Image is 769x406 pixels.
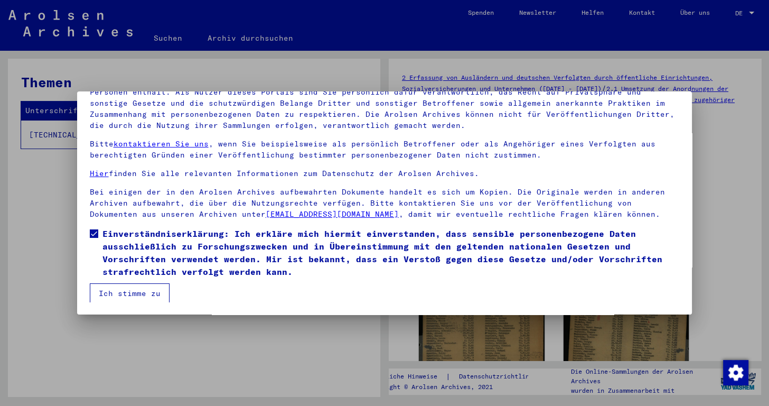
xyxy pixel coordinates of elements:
[102,228,662,277] font: Einverständniserklärung: Ich erkläre mich hiermit einverstanden, dass sensible personenbezogene D...
[90,139,655,160] font: , wenn Sie beispielsweise als persönlich Betroffener oder als Angehöriger eines Verfolgten aus be...
[266,209,399,219] a: [EMAIL_ADDRESS][DOMAIN_NAME]
[90,283,170,303] button: Ich stimme zu
[109,169,479,178] font: finden Sie alle relevanten Informationen zum Datenschutz der Arolsen Archives.
[399,209,660,219] font: , damit wir eventuelle rechtliche Fragen klären können.
[723,360,748,385] img: Einwilligung ändern
[90,187,665,219] font: Bei einigen der in den Arolsen Archives aufbewahrten Dokumente handelt es sich um Kopien. Die Ori...
[723,359,748,385] div: Einwilligung ändern
[90,139,114,149] font: Bitte
[114,139,209,149] a: kontaktieren Sie uns
[99,289,161,298] font: Ich stimme zu
[90,76,678,130] font: Bitte beachten Sie, dass dieses Portal über Opfer der NS-Verfolgung sensible Daten zu identifizie...
[90,169,109,178] a: Hier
